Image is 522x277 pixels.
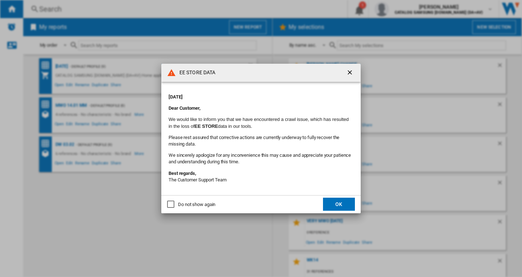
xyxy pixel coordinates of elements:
p: The Customer Support Team [169,170,353,183]
font: data in our tools. [218,123,252,129]
button: OK [323,198,355,211]
div: Do not show again [178,201,215,208]
p: Please rest assured that corrective actions are currently underway to fully recover the missing d... [169,134,353,147]
md-checkbox: Do not show again [167,201,215,208]
strong: [DATE] [169,94,182,100]
b: EE STORE [195,123,218,129]
ng-md-icon: getI18NText('BUTTONS.CLOSE_DIALOG') [346,69,355,77]
font: We would like to inform you that we have encountered a crawl issue, which has resulted in the los... [169,117,349,129]
p: We sincerely apologize for any inconvenience this may cause and appreciate your patience and unde... [169,152,353,165]
strong: Dear Customer, [169,105,200,111]
h4: EE STORE DATA [176,69,215,76]
button: getI18NText('BUTTONS.CLOSE_DIALOG') [343,66,358,80]
strong: Best regards, [169,171,196,176]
